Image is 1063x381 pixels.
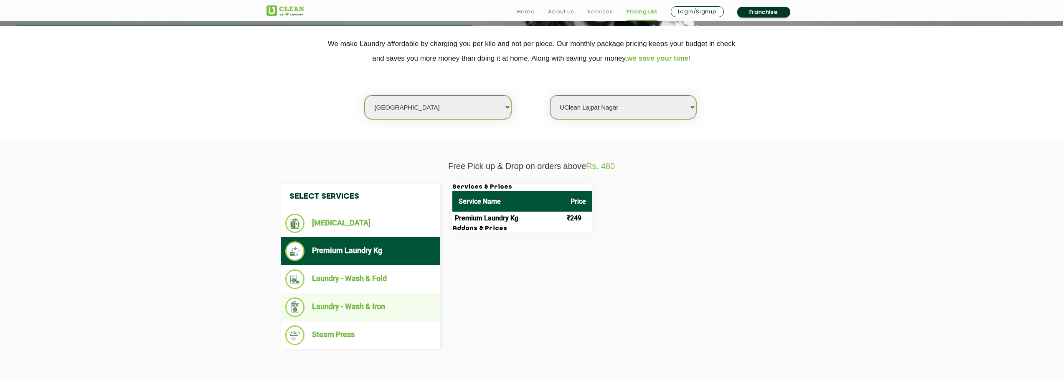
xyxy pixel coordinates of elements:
[452,184,592,191] h3: Services & Prices
[285,214,436,233] li: [MEDICAL_DATA]
[452,212,564,225] td: Premium Laundry Kg
[285,297,305,317] img: Laundry - Wash & Iron
[627,54,691,62] span: we save your time!
[266,5,304,16] img: UClean Laundry and Dry Cleaning
[281,184,440,210] h4: Select Services
[285,214,305,233] img: Dry Cleaning
[285,325,305,345] img: Steam Press
[587,7,613,17] a: Services
[586,161,615,171] span: Rs. 480
[285,241,305,261] img: Premium Laundry Kg
[285,241,436,261] li: Premium Laundry Kg
[564,212,592,225] td: ₹249
[266,161,797,171] p: Free Pick up & Drop on orders above
[627,7,657,17] a: Pricing List
[285,269,436,289] li: Laundry - Wash & Fold
[452,191,564,212] th: Service Name
[266,36,797,66] p: We make Laundry affordable by charging you per kilo and not per piece. Our monthly package pricin...
[671,6,724,17] a: Login/Signup
[737,7,790,18] a: Franchise
[548,7,574,17] a: About us
[564,191,592,212] th: Price
[452,225,592,233] h3: Addons & Prices
[285,325,436,345] li: Steam Press
[285,297,436,317] li: Laundry - Wash & Iron
[517,7,535,17] a: Home
[285,269,305,289] img: Laundry - Wash & Fold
